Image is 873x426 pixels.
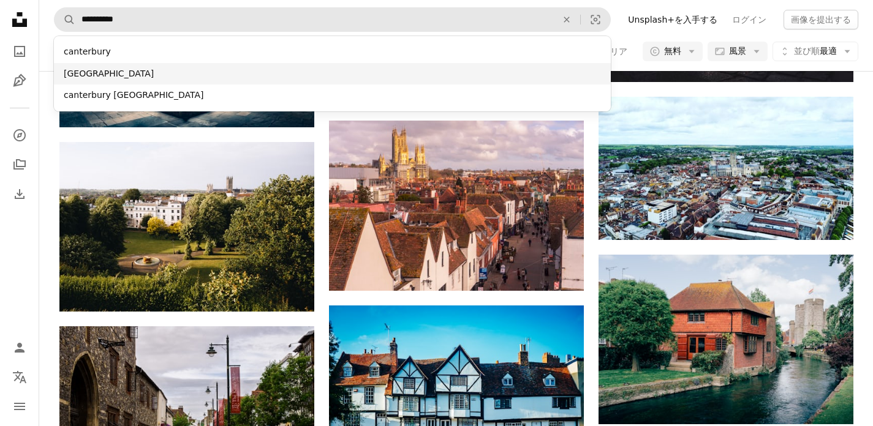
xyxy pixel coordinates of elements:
img: 日中の都市の建物の航空写真 [599,97,853,240]
a: ログイン [725,10,774,29]
a: 写真 [7,39,32,64]
button: 画像を提出する [784,10,858,29]
img: 緑豊かな田園地帯を流れる川 [599,255,853,424]
a: 噴水のある公園の風景 [59,221,314,232]
a: ダウンロード履歴 [7,182,32,206]
a: Unsplash+を入手する [621,10,725,29]
button: Unsplashで検索する [55,8,75,31]
button: 風景 [708,42,768,61]
a: コレクション [7,152,32,177]
button: メニュー [7,394,32,419]
a: イラスト [7,69,32,93]
span: 並び順 [794,46,820,56]
img: 高層ビルの隣の通りを歩いている人々のグループ [329,121,584,290]
img: 噴水のある公園の風景 [59,142,314,312]
span: 無料 [664,45,681,58]
button: 言語 [7,365,32,389]
button: 並び順最適 [773,42,858,61]
a: 日中の都市の建物の航空写真 [599,162,853,173]
a: 昼間、建物の近くの歩道を歩く人 [59,406,314,417]
a: 高層ビルの隣の通りを歩いている人々のグループ [329,200,584,211]
button: ビジュアル検索 [581,8,610,31]
a: 緑豊かな田園地帯を流れる川 [599,334,853,345]
span: 風景 [729,45,746,58]
a: ログイン / 登録する [7,335,32,360]
span: 最適 [794,45,837,58]
button: 全てクリア [553,8,580,31]
form: サイト内でビジュアルを探す [54,7,611,32]
a: 探す [7,123,32,148]
button: 無料 [643,42,703,61]
a: 茶色の屋根の白い家の列 [329,390,584,402]
div: [GEOGRAPHIC_DATA] [54,63,611,85]
div: canterbury [54,41,611,63]
a: ホーム — Unsplash [7,7,32,34]
div: canterbury [GEOGRAPHIC_DATA] [54,84,611,106]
